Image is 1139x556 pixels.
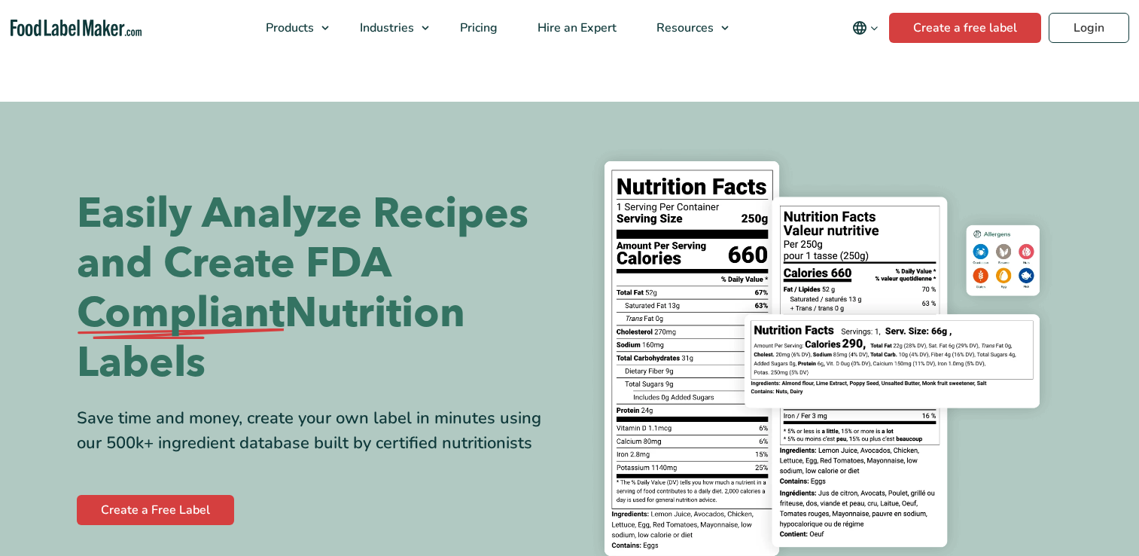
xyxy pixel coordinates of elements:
[261,20,315,36] span: Products
[77,289,285,338] span: Compliant
[355,20,416,36] span: Industries
[455,20,499,36] span: Pricing
[77,406,559,456] div: Save time and money, create your own label in minutes using our 500k+ ingredient database built b...
[889,13,1041,43] a: Create a free label
[11,20,142,37] a: Food Label Maker homepage
[1049,13,1129,43] a: Login
[77,189,559,388] h1: Easily Analyze Recipes and Create FDA Nutrition Labels
[842,13,889,43] button: Change language
[77,495,234,525] a: Create a Free Label
[533,20,618,36] span: Hire an Expert
[652,20,715,36] span: Resources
